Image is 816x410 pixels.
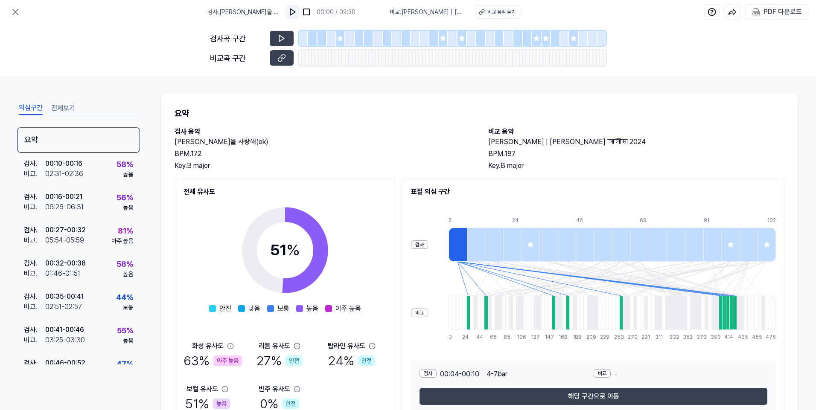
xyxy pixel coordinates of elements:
[490,333,493,341] div: 65
[573,333,576,341] div: 188
[286,355,303,366] div: 안전
[117,325,133,336] div: 55 %
[117,192,133,203] div: 56 %
[24,292,45,302] div: 검사 .
[767,217,776,224] div: 102
[545,333,548,341] div: 147
[192,341,224,351] div: 화성 유사도
[728,8,737,16] img: share
[614,333,618,341] div: 250
[24,159,45,169] div: 검사 .
[213,398,230,409] div: 높음
[123,270,133,279] div: 높음
[24,225,45,235] div: 검사 .
[724,333,728,341] div: 414
[487,8,516,16] div: 비교 음악 듣기
[45,192,82,202] div: 00:16 - 00:21
[751,5,804,19] button: PDF 다운로드
[594,369,768,379] div: -
[449,217,467,224] div: 2
[277,303,289,314] span: 보통
[175,127,471,137] h2: 검사 음악
[335,303,361,314] span: 아주 높음
[488,127,785,137] h2: 비교 음악
[45,169,83,179] div: 02:31 - 02:36
[24,169,45,179] div: 비교 .
[116,292,133,303] div: 44 %
[24,325,45,335] div: 검사 .
[213,355,242,366] div: 아주 높음
[210,33,265,44] div: 검사곡 구간
[248,303,260,314] span: 낮음
[766,333,776,341] div: 476
[628,333,631,341] div: 270
[697,333,700,341] div: 373
[118,225,133,237] div: 81 %
[488,137,785,147] h2: [PERSON_NAME] | [PERSON_NAME] चालीसा 2024
[641,333,645,341] div: 291
[24,192,45,202] div: 검사 .
[559,333,562,341] div: 168
[390,8,465,17] span: 비교 . [PERSON_NAME] | [PERSON_NAME] चालीसा 2024
[752,333,755,341] div: 455
[45,325,84,335] div: 00:41 - 00:46
[328,351,375,370] div: 24 %
[420,369,437,378] div: 검사
[420,388,767,405] button: 해당 구간으로 이동
[328,341,365,351] div: 탑라인 유사도
[586,333,590,341] div: 209
[259,341,290,351] div: 리듬 유사도
[752,8,760,16] img: PDF Download
[111,237,133,245] div: 아주 높음
[462,333,466,341] div: 24
[45,258,86,269] div: 00:32 - 00:38
[487,369,507,379] span: 4 - 7 bar
[45,159,82,169] div: 00:10 - 00:16
[184,351,242,370] div: 63 %
[45,202,84,212] div: 06:26 - 06:31
[476,333,480,341] div: 44
[440,369,479,379] span: 00:04 - 00:10
[117,258,133,270] div: 58 %
[512,217,530,224] div: 24
[117,159,133,170] div: 58 %
[358,355,375,366] div: 안전
[302,8,311,16] img: stop
[24,258,45,269] div: 검사 .
[24,302,45,312] div: 비교 .
[270,239,300,262] div: 51
[175,161,471,171] div: Key. B major
[219,303,231,314] span: 안전
[517,333,521,341] div: 106
[286,241,300,259] span: %
[51,101,75,115] button: 전체보기
[24,269,45,279] div: 비교 .
[45,269,80,279] div: 01:46 - 01:51
[187,384,218,394] div: 보컬 유사도
[259,384,290,394] div: 반주 유사도
[256,351,303,370] div: 27 %
[210,52,265,64] div: 비교곡 구간
[123,336,133,345] div: 높음
[475,5,521,19] button: 비교 음악 듣기
[184,187,386,197] h2: 전체 유사도
[45,235,84,245] div: 05:54 - 05:59
[531,333,535,341] div: 127
[45,302,82,312] div: 02:51 - 02:57
[711,333,714,341] div: 393
[24,358,45,368] div: 검사 .
[488,149,785,159] div: BPM. 187
[504,333,507,341] div: 85
[282,398,299,409] div: 안전
[411,309,428,317] div: 비교
[175,107,785,120] h1: 요약
[600,333,603,341] div: 229
[576,217,595,224] div: 46
[488,161,785,171] div: Key. B major
[738,333,741,341] div: 435
[317,8,356,17] div: 00:00 / 02:30
[640,217,658,224] div: 69
[704,217,722,224] div: 91
[45,225,86,235] div: 00:27 - 00:32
